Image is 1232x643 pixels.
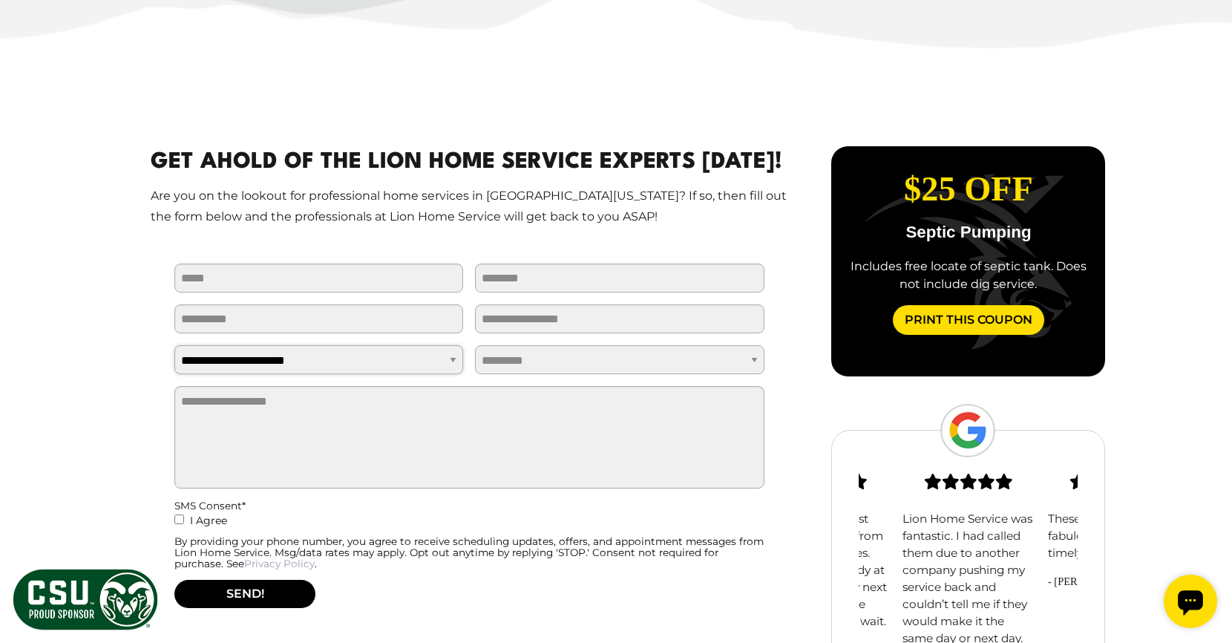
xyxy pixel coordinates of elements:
[151,146,788,180] h2: Get Ahold Of The Lion Home Service Experts [DATE]!
[174,512,764,536] label: I Agree
[244,558,315,569] a: Privacy Policy
[1048,574,1180,590] span: - [PERSON_NAME]
[6,6,59,59] div: Open chat widget
[174,536,764,569] div: By providing your phone number, you agree to receive scheduling updates, offers, and appointment ...
[1048,511,1180,562] p: These guys have been fabulous. Efficient, timely and professional.
[11,567,160,632] img: CSU Sponsor Badge
[174,580,315,609] button: SEND!
[904,170,1033,208] span: $25 Off
[843,224,1094,241] p: Septic Pumping
[174,515,184,524] input: I Agree
[893,305,1044,335] a: Print This Coupon
[151,186,788,229] p: Are you on the lookout for professional home services in [GEOGRAPHIC_DATA][US_STATE]? If so, then...
[174,500,764,512] div: SMS Consent
[831,146,1105,376] div: carousel
[940,404,995,457] img: Google Logo
[831,146,1106,359] div: slide 2
[1041,444,1187,591] div: slide 3
[843,258,1094,293] div: Includes free locate of septic tank. Does not include dig service.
